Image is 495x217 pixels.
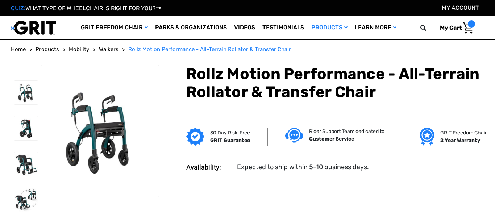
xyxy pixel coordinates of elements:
a: QUIZ:WHAT TYPE OF WHEELCHAIR IS RIGHT FOR YOU? [11,5,161,12]
strong: Customer Service [309,136,354,142]
p: Rider Support Team dedicated to [309,128,384,135]
a: Videos [230,16,259,39]
span: Rollz Motion Performance - All-Terrain Rollator & Transfer Chair [128,46,291,53]
a: Testimonials [259,16,308,39]
img: Grit freedom [420,128,434,146]
span: Walkers [99,46,118,53]
span: Home [11,46,26,53]
a: Parks & Organizations [151,16,230,39]
img: GRIT Guarantee [186,128,204,146]
strong: GRIT Guarantee [210,137,250,143]
dt: Availability: [186,162,232,172]
p: GRIT Freedom Chair [440,129,487,137]
span: Mobility [69,46,89,53]
input: Search [424,20,434,36]
img: Rollz Motion Performance - All-Terrain Rollator & Transfer Chair [14,81,38,105]
img: Rollz Motion Performance - All-Terrain Rollator & Transfer Chair [14,188,38,212]
span: My Cart [440,24,462,31]
p: 30 Day Risk-Free [210,129,250,137]
img: Cart [463,22,473,34]
a: Products [308,16,351,39]
a: Account [442,4,479,11]
img: Rollz Motion Performance - All-Terrain Rollator & Transfer Chair [14,152,38,176]
span: Products [36,46,59,53]
a: Rollz Motion Performance - All-Terrain Rollator & Transfer Chair [128,45,291,54]
nav: Breadcrumb [11,45,484,54]
dd: Expected to ship within 5-10 business days. [237,162,369,172]
img: Customer service [285,128,303,143]
span: QUIZ: [11,5,25,12]
a: Home [11,45,26,54]
img: Rollz Motion Performance - All-Terrain Rollator & Transfer Chair [41,79,159,183]
img: Rollz Motion Performance - All-Terrain Rollator & Transfer Chair [14,116,38,140]
a: Learn More [351,16,400,39]
strong: 2 Year Warranty [440,137,480,143]
img: GRIT All-Terrain Wheelchair and Mobility Equipment [11,20,56,35]
a: Mobility [69,45,89,54]
a: Products [36,45,59,54]
a: GRIT Freedom Chair [77,16,151,39]
a: Walkers [99,45,118,54]
h1: Rollz Motion Performance - All-Terrain Rollator & Transfer Chair [186,65,484,101]
a: Cart with 0 items [434,20,475,36]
